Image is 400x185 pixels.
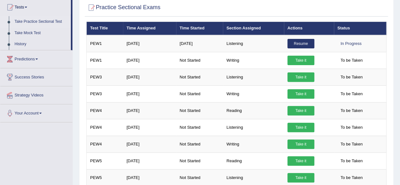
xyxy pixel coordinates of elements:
td: PEW1 [87,52,123,69]
th: Test Title [87,22,123,35]
a: Take it [287,56,314,65]
td: Not Started [176,52,223,69]
td: [DATE] [123,52,176,69]
td: [DATE] [123,35,176,52]
td: [DATE] [176,35,223,52]
a: Predictions [0,50,72,66]
td: Not Started [176,152,223,169]
td: [DATE] [123,69,176,85]
a: Take it [287,123,314,132]
span: To be Taken [337,56,366,65]
span: To be Taken [337,123,366,132]
a: Take it [287,106,314,115]
span: To be Taken [337,72,366,82]
td: Not Started [176,85,223,102]
td: PEW4 [87,136,123,152]
h2: Practice Sectional Exams [86,3,160,12]
td: Not Started [176,119,223,136]
a: Strategy Videos [0,86,72,102]
a: Resume [287,39,314,48]
a: Take Practice Sectional Test [12,16,71,28]
span: To be Taken [337,139,366,149]
td: Writing [223,52,284,69]
span: To be Taken [337,173,366,182]
td: [DATE] [123,85,176,102]
td: [DATE] [123,102,176,119]
span: To be Taken [337,89,366,99]
a: Success Stories [0,68,72,84]
td: Writing [223,85,284,102]
a: History [12,39,71,50]
td: PEW1 [87,35,123,52]
td: Writing [223,136,284,152]
td: PEW3 [87,85,123,102]
td: Not Started [176,69,223,85]
td: PEW3 [87,69,123,85]
a: Take it [287,89,314,99]
a: Take it [287,139,314,149]
a: Take it [287,173,314,182]
td: Reading [223,152,284,169]
a: Take it [287,156,314,166]
td: Reading [223,102,284,119]
a: Take Mock Test [12,28,71,39]
span: To be Taken [337,156,366,166]
td: [DATE] [123,152,176,169]
td: Not Started [176,102,223,119]
th: Status [334,22,386,35]
td: Listening [223,69,284,85]
th: Actions [284,22,334,35]
td: Not Started [176,136,223,152]
th: Section Assigned [223,22,284,35]
a: Your Account [0,104,72,120]
td: Listening [223,35,284,52]
span: To be Taken [337,106,366,115]
td: PEW5 [87,152,123,169]
td: Listening [223,119,284,136]
td: PEW4 [87,119,123,136]
th: Time Started [176,22,223,35]
a: Take it [287,72,314,82]
td: [DATE] [123,119,176,136]
th: Time Assigned [123,22,176,35]
div: In Progress [337,39,365,48]
td: [DATE] [123,136,176,152]
td: PEW4 [87,102,123,119]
